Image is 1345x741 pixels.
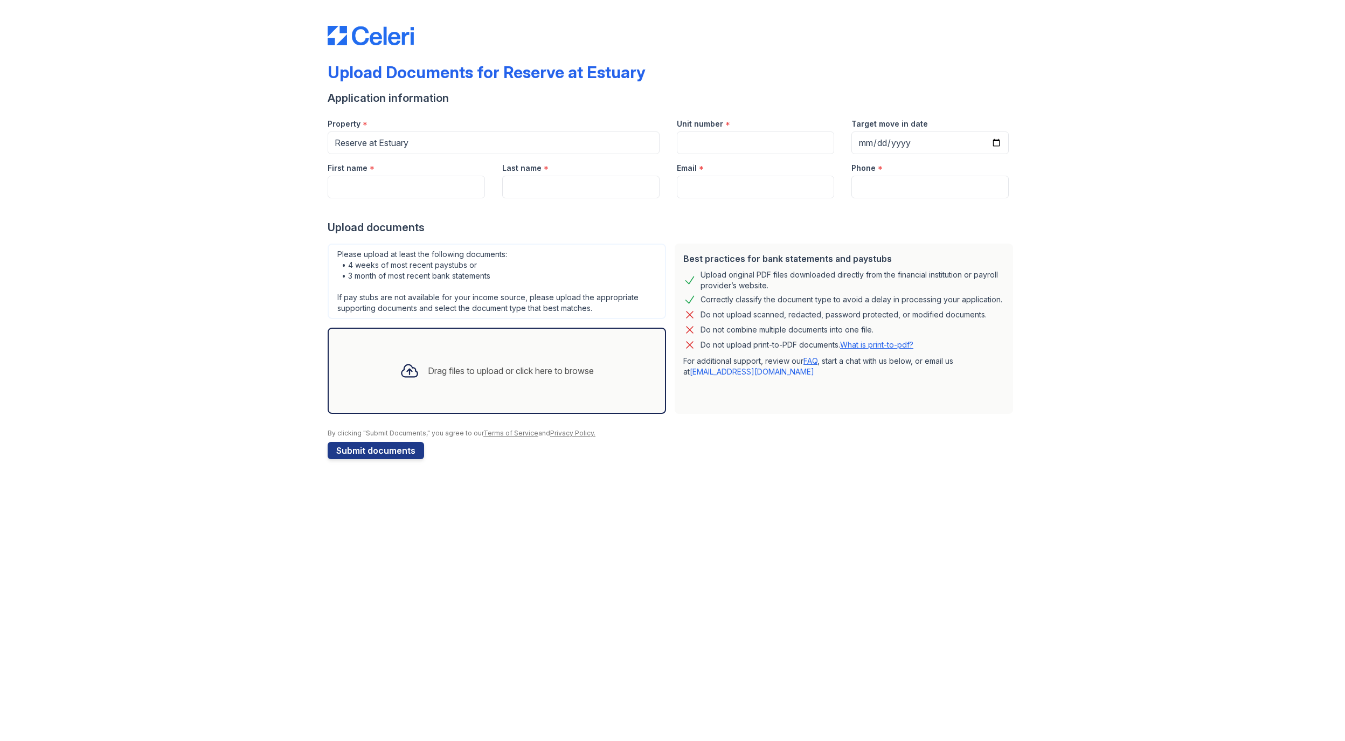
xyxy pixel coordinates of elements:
label: First name [328,163,368,174]
div: Application information [328,91,1017,106]
img: CE_Logo_Blue-a8612792a0a2168367f1c8372b55b34899dd931a85d93a1a3d3e32e68fde9ad4.png [328,26,414,45]
p: Do not upload print-to-PDF documents. [701,340,913,350]
label: Last name [502,163,542,174]
a: Terms of Service [483,429,538,437]
div: Upload Documents for Reserve at Estuary [328,63,646,82]
label: Unit number [677,119,723,129]
div: Correctly classify the document type to avoid a delay in processing your application. [701,293,1002,306]
p: For additional support, review our , start a chat with us below, or email us at [683,356,1004,377]
div: Please upload at least the following documents: • 4 weeks of most recent paystubs or • 3 month of... [328,244,666,319]
div: By clicking "Submit Documents," you agree to our and [328,429,1017,438]
div: Upload documents [328,220,1017,235]
a: What is print-to-pdf? [840,340,913,349]
a: FAQ [803,356,817,365]
label: Email [677,163,697,174]
label: Property [328,119,360,129]
label: Target move in date [851,119,928,129]
label: Phone [851,163,876,174]
div: Do not upload scanned, redacted, password protected, or modified documents. [701,308,987,321]
button: Submit documents [328,442,424,459]
div: Do not combine multiple documents into one file. [701,323,873,336]
a: Privacy Policy. [550,429,595,437]
a: [EMAIL_ADDRESS][DOMAIN_NAME] [690,367,814,376]
div: Drag files to upload or click here to browse [428,364,594,377]
div: Upload original PDF files downloaded directly from the financial institution or payroll provider’... [701,269,1004,291]
div: Best practices for bank statements and paystubs [683,252,1004,265]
